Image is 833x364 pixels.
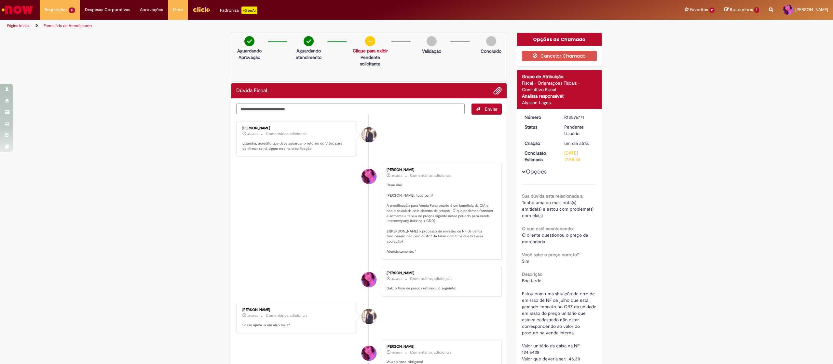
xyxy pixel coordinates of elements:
span: 2 [709,7,715,13]
a: Formulário de Atendimento [44,23,92,28]
img: img-circle-grey.png [486,36,496,46]
p: Lizandra, acredito que deve aguardar o retorno do Vitor, para confirmar se há algum erro na preci... [242,141,351,151]
time: 30/09/2025 13:56:49 [391,277,402,281]
div: Gabriel Rodrigues Barao [362,309,376,324]
span: 13 [69,7,75,13]
div: Padroniza [220,7,257,14]
img: ServiceNow [1,3,34,16]
span: 6h atrás [391,351,402,355]
p: +GenAi [241,7,257,14]
p: Pendente solicitante [353,54,388,67]
button: Enviar [471,104,502,115]
div: Gabriel Rodrigues Barao [362,127,376,142]
p: "Bom dia! [PERSON_NAME], tudo bem? A precificação para Venda Funcionário é um beneficia da CIA e ... [387,183,495,254]
a: Rascunhos [724,7,759,13]
span: 4h atrás [391,174,402,178]
span: Requisições [45,7,67,13]
span: [PERSON_NAME] [795,7,828,12]
ul: Trilhas de página [5,20,551,32]
img: click_logo_yellow_360x200.png [193,5,210,14]
a: Página inicial [7,23,30,28]
p: Aguardando atendimento [293,48,324,61]
span: Tenho uma ou mais nota(s) emitida(s) e estou com problema(s) com ela(s) [522,200,595,218]
div: R13576771 [564,114,594,120]
b: O que está acontecendo: [522,226,574,231]
div: Grupo de Atribuição: [522,73,597,80]
span: Enviar [485,106,498,112]
div: [PERSON_NAME] [387,345,495,349]
span: Sim [522,258,529,264]
span: 1 [754,7,759,13]
span: 6h atrás [247,314,258,318]
span: Rascunhos [730,7,753,13]
img: check-circle-green.png [244,36,254,46]
div: [DATE] 17:58:38 [564,150,594,163]
span: 4h atrás [391,277,402,281]
span: Aprovações [140,7,163,13]
button: Cancelar Chamado [522,51,597,61]
img: check-circle-green.png [304,36,314,46]
span: O cliente questionou o preço da mercadoria [522,232,589,245]
div: 29/09/2025 13:13:39 [564,140,594,147]
p: Gab, o time de preços retornou o seguinte: [387,286,495,291]
p: Aguardando Aprovação [234,48,265,61]
small: Comentários adicionais [410,173,452,178]
dt: Status [520,124,560,130]
dt: Conclusão Estimada [520,150,560,163]
span: More [173,7,183,13]
dt: Número [520,114,560,120]
button: Adicionar anexos [493,87,502,95]
div: Opções do Chamado [517,33,602,46]
time: 30/09/2025 11:46:35 [247,314,258,318]
div: [PERSON_NAME] [242,308,351,312]
div: Fiscal - Orientações Fiscais - Consultivo Fiscal [522,80,597,93]
div: Pendente Usuário [564,124,594,137]
div: [PERSON_NAME] [387,271,495,275]
div: Alysson Lages [522,99,597,106]
span: Favoritos [690,7,708,13]
small: Comentários adicionais [410,350,452,355]
div: Lizandra Henriques Silva [362,346,376,361]
b: Sua dúvida esta relacionada a: [522,193,583,199]
span: 4h atrás [247,132,258,136]
time: 30/09/2025 13:57:10 [391,174,402,178]
time: 30/09/2025 11:19:54 [391,351,402,355]
textarea: Digite sua mensagem aqui... [236,104,465,115]
b: Você sabe o preço correto? [522,252,579,258]
p: Concluído [481,48,501,54]
time: 29/09/2025 13:13:39 [564,140,589,146]
span: Despesas Corporativas [85,7,130,13]
a: Clique para exibir [353,48,388,54]
div: Lizandra Henriques Silva [362,169,376,184]
p: Validação [422,48,441,54]
dt: Criação [520,140,560,147]
h2: Dúvida Fiscal Histórico de tíquete [236,88,267,94]
img: circle-minus.png [365,36,375,46]
div: Lizandra Henriques Silva [362,272,376,287]
div: [PERSON_NAME] [242,126,351,130]
small: Comentários adicionais [410,276,452,282]
small: Comentários adicionais [266,313,307,318]
img: img-circle-grey.png [427,36,437,46]
p: Posso ajudá-la em algo mais? [242,323,351,328]
b: Descrição [522,271,542,277]
span: um dia atrás [564,140,589,146]
small: Comentários adicionais [266,131,307,137]
div: Analista responsável: [522,93,597,99]
div: [PERSON_NAME] [387,168,495,172]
